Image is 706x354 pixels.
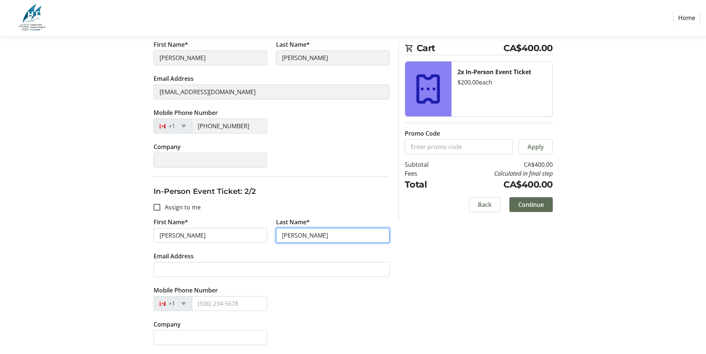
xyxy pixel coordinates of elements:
td: Total [405,178,447,191]
label: Company [154,142,181,151]
label: Email Address [154,252,194,261]
td: CA$400.00 [447,160,553,169]
span: Apply [528,142,544,151]
td: CA$400.00 [447,178,553,191]
label: Assign to me [160,203,201,212]
label: Company [154,320,181,329]
span: Cart [417,42,504,55]
button: Continue [509,197,553,212]
label: First Name* [154,40,188,49]
img: Georgian Bay General Hospital Foundation's Logo [6,3,59,33]
a: Home [673,11,700,25]
span: Continue [518,200,544,209]
input: (506) 234-5678 [192,119,267,133]
td: Fees [405,169,447,178]
h3: In-Person Event Ticket: 2/2 [154,186,390,197]
input: (506) 234-5678 [192,296,267,311]
button: Back [469,197,500,212]
input: Enter promo code [405,139,513,154]
span: Back [478,200,492,209]
td: Calculated in final step [447,169,553,178]
strong: 2x In-Person Event Ticket [457,68,531,76]
button: Apply [519,139,553,154]
label: Last Name* [276,218,310,226]
label: Mobile Phone Number [154,108,218,117]
td: Subtotal [405,160,447,169]
label: Email Address [154,74,194,83]
label: First Name* [154,218,188,226]
div: $200.00 each [457,78,546,87]
label: Mobile Phone Number [154,286,218,295]
label: Last Name* [276,40,310,49]
label: Promo Code [405,129,440,138]
span: CA$400.00 [503,42,553,55]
